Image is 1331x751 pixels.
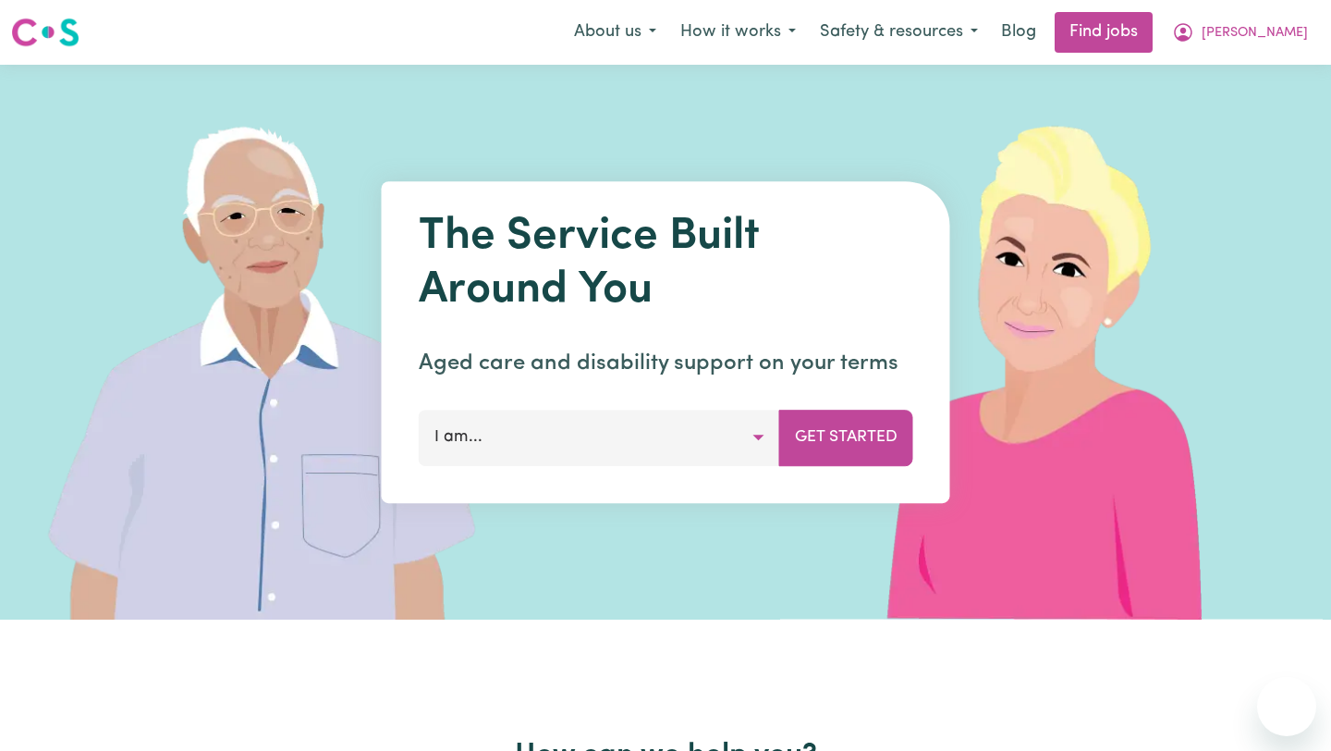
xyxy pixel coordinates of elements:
img: Careseekers logo [11,16,79,49]
iframe: Button to launch messaging window [1257,677,1316,736]
a: Find jobs [1055,12,1153,53]
button: I am... [419,410,780,465]
h1: The Service Built Around You [419,211,913,317]
a: Blog [990,12,1047,53]
button: Safety & resources [808,13,990,52]
button: About us [562,13,668,52]
button: My Account [1160,13,1320,52]
span: [PERSON_NAME] [1202,23,1308,43]
button: How it works [668,13,808,52]
button: Get Started [779,410,913,465]
p: Aged care and disability support on your terms [419,347,913,380]
a: Careseekers logo [11,11,79,54]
